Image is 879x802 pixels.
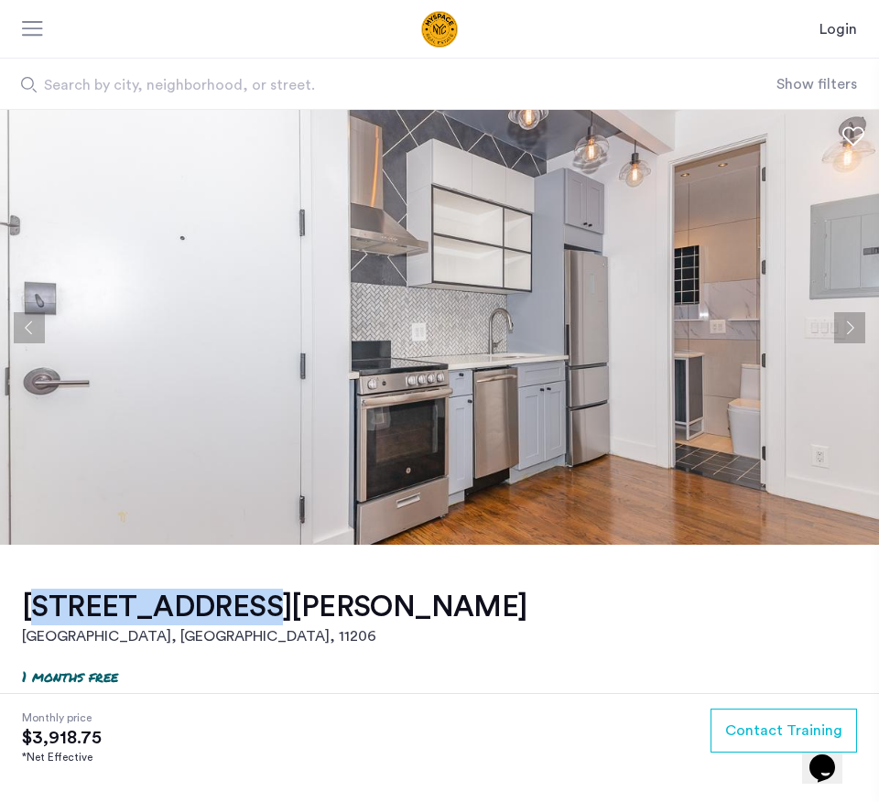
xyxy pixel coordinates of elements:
span: Search by city, neighborhood, or street. [44,74,665,96]
h2: [GEOGRAPHIC_DATA], [GEOGRAPHIC_DATA] , 11206 [22,625,527,647]
a: [STREET_ADDRESS][PERSON_NAME][GEOGRAPHIC_DATA], [GEOGRAPHIC_DATA], 11206 [22,589,527,647]
iframe: chat widget [802,729,861,784]
button: button [711,709,857,753]
span: Monthly price [22,709,102,727]
button: Next apartment [834,312,865,343]
p: 1 months free [22,666,118,687]
h1: [STREET_ADDRESS][PERSON_NAME] [22,589,527,625]
span: $3,918.75 [22,727,102,749]
span: Contact Training [725,720,842,742]
a: Cazamio Logo [350,11,529,48]
img: logo [350,11,529,48]
button: Show or hide filters [776,73,857,95]
a: Login [819,18,857,40]
button: Previous apartment [14,312,45,343]
div: *Net Effective [22,749,102,765]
